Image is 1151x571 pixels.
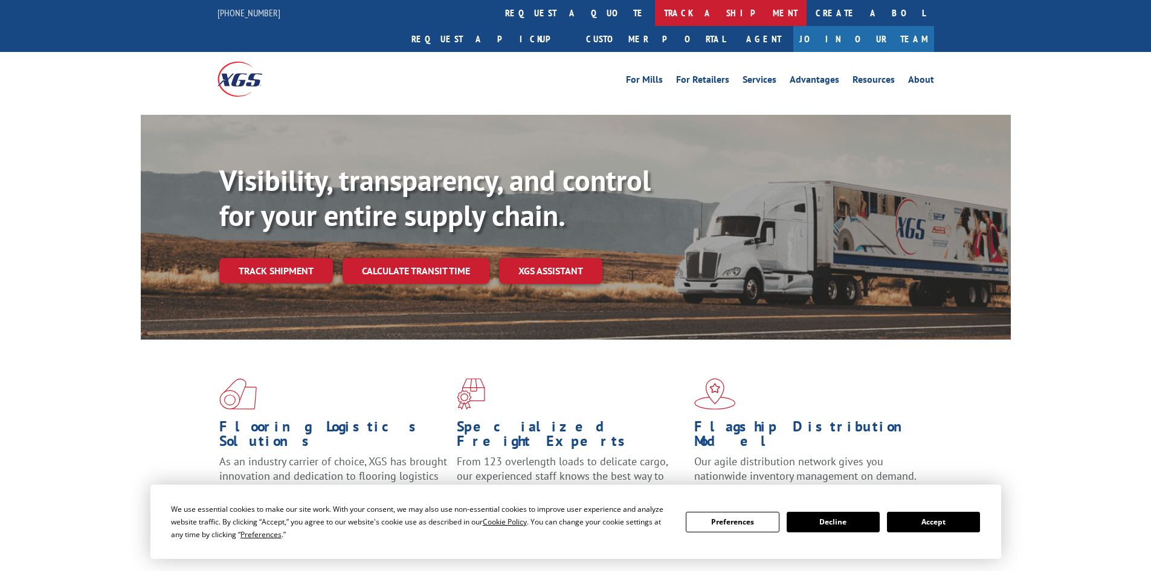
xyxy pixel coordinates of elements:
a: For Retailers [676,75,729,88]
span: Cookie Policy [483,517,527,527]
a: Resources [853,75,895,88]
a: Calculate transit time [343,258,489,284]
div: Cookie Consent Prompt [150,485,1001,559]
img: xgs-icon-flagship-distribution-model-red [694,378,736,410]
a: Agent [734,26,793,52]
a: Join Our Team [793,26,934,52]
div: We use essential cookies to make our site work. With your consent, we may also use non-essential ... [171,503,671,541]
a: Customer Portal [577,26,734,52]
a: [PHONE_NUMBER] [218,7,280,19]
button: Preferences [686,512,779,532]
img: xgs-icon-focused-on-flooring-red [457,378,485,410]
b: Visibility, transparency, and control for your entire supply chain. [219,161,651,234]
a: For Mills [626,75,663,88]
span: As an industry carrier of choice, XGS has brought innovation and dedication to flooring logistics... [219,454,447,497]
span: Our agile distribution network gives you nationwide inventory management on demand. [694,454,917,483]
img: xgs-icon-total-supply-chain-intelligence-red [219,378,257,410]
p: From 123 overlength loads to delicate cargo, our experienced staff knows the best way to move you... [457,454,685,508]
a: Advantages [790,75,839,88]
a: Track shipment [219,258,333,283]
h1: Specialized Freight Experts [457,419,685,454]
a: Services [743,75,776,88]
h1: Flagship Distribution Model [694,419,923,454]
a: About [908,75,934,88]
button: Accept [887,512,980,532]
a: XGS ASSISTANT [499,258,602,284]
span: Preferences [240,529,282,540]
button: Decline [787,512,880,532]
h1: Flooring Logistics Solutions [219,419,448,454]
a: Request a pickup [402,26,577,52]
